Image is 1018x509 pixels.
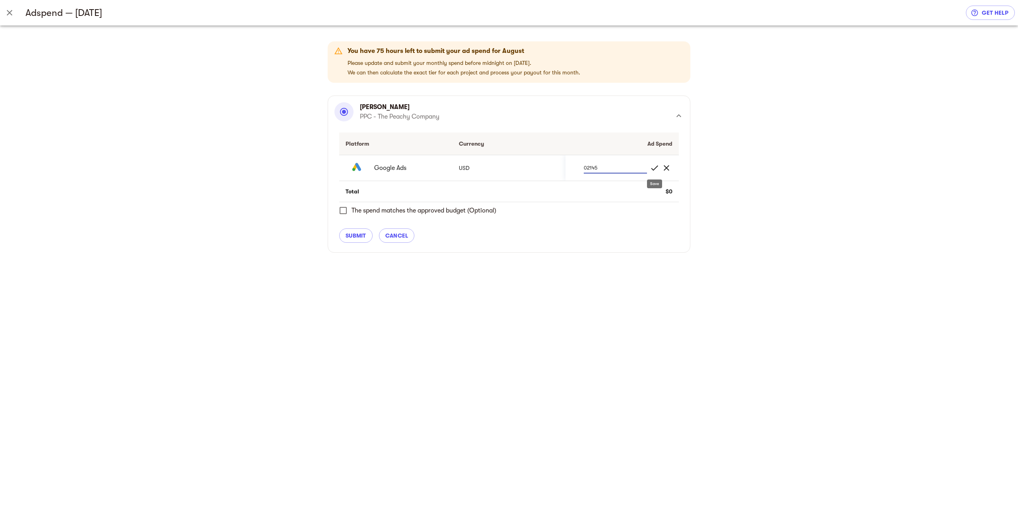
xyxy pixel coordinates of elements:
[379,228,415,243] button: cancel
[565,181,679,202] td: $0
[346,139,446,148] div: Platform
[650,163,659,173] span: check
[360,102,439,112] p: [PERSON_NAME]
[334,102,684,129] div: [PERSON_NAME]PPC - The Peachy Company
[348,44,580,80] div: Please update and submit your monthly spend before midnight on [DATE]. We can then calculate the ...
[966,6,1015,20] a: get help
[459,139,560,148] div: Currency
[346,231,366,240] span: submit
[385,231,408,240] span: cancel
[572,139,672,148] div: Ad Spend
[374,163,440,173] span: Google Ads
[339,228,373,243] button: submit
[348,46,580,56] div: You have 75 hours left to submit your ad spend for August
[339,181,453,202] td: Total
[661,162,672,174] button: Cancel
[662,163,671,173] span: clear
[584,162,647,173] input: Ad Spend
[360,112,439,121] p: PPC - The Peachy Company
[972,8,1008,18] span: get help
[25,6,966,19] h5: Adspend — [DATE]
[352,206,496,215] span: The spend matches the approved budget (Optional)
[453,155,566,181] td: USD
